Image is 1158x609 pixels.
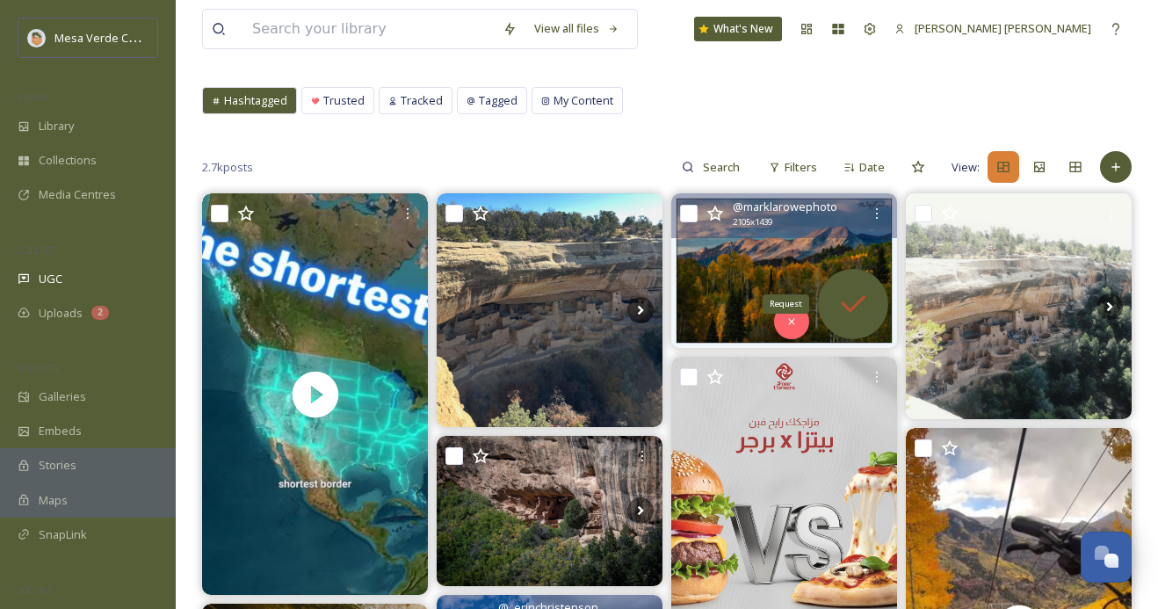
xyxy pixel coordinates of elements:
[39,526,87,543] span: SnapLink
[323,92,365,109] span: Trusted
[202,193,428,595] video: The Shortest State Border in the U.S. 🇺🇸 Is... Zero Miles?! 🗺️ #stateborders #borders #fourcorner...
[525,11,628,46] a: View all files
[28,29,46,47] img: MVC%20SnapSea%20logo%20%281%29.png
[39,423,82,439] span: Embeds
[91,306,109,320] div: 2
[671,193,897,348] img: Last Kiss of Light #mountainsunset #fallcolors #coloradosunset #fallsunset #colorado #southwestco...
[733,199,837,215] span: @ marklarowephoto
[1081,532,1132,583] button: Open Chat
[915,20,1091,36] span: [PERSON_NAME] [PERSON_NAME]
[39,271,62,287] span: UGC
[437,193,662,427] img: Mesa Verde, located near Cortez, Colorado, is a UNESCO World Heritage Site known for its cliff dw...
[39,152,97,169] span: Collections
[694,149,751,185] input: Search
[39,118,74,134] span: Library
[479,92,517,109] span: Tagged
[733,216,772,228] span: 2105 x 1439
[18,583,53,596] span: SOCIALS
[39,457,76,474] span: Stories
[202,159,253,176] span: 2.7k posts
[39,186,116,203] span: Media Centres
[202,193,428,595] img: thumbnail
[859,159,885,176] span: Date
[437,436,662,586] img: Mesa Verde national park 2023 #mesaverdenationalpark #mesaverdecolorado
[906,193,1132,419] img: Une nuit dans un motel très très cool, le Mesa Verde motel et un bon café chaud plus tard… direct...
[952,159,980,176] span: View:
[886,11,1100,46] a: [PERSON_NAME] [PERSON_NAME]
[54,29,163,46] span: Mesa Verde Country
[694,17,782,41] a: What's New
[18,243,55,257] span: COLLECT
[401,92,443,109] span: Tracked
[18,91,48,104] span: MEDIA
[224,92,287,109] span: Hashtagged
[243,10,494,48] input: Search your library
[554,92,613,109] span: My Content
[763,294,809,314] div: Request
[39,492,68,509] span: Maps
[39,388,86,405] span: Galleries
[785,159,817,176] span: Filters
[18,361,58,374] span: WIDGETS
[39,305,83,322] span: Uploads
